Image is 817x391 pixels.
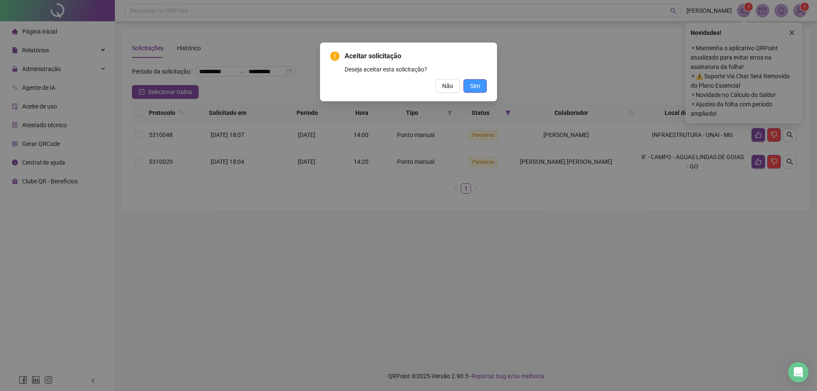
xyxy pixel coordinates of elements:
[470,81,480,91] span: Sim
[788,362,808,382] div: Open Intercom Messenger
[345,51,487,61] span: Aceitar solicitação
[463,79,487,93] button: Sim
[442,81,453,91] span: Não
[435,79,460,93] button: Não
[345,65,487,74] div: Deseja aceitar esta solicitação?
[330,51,340,61] span: exclamation-circle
